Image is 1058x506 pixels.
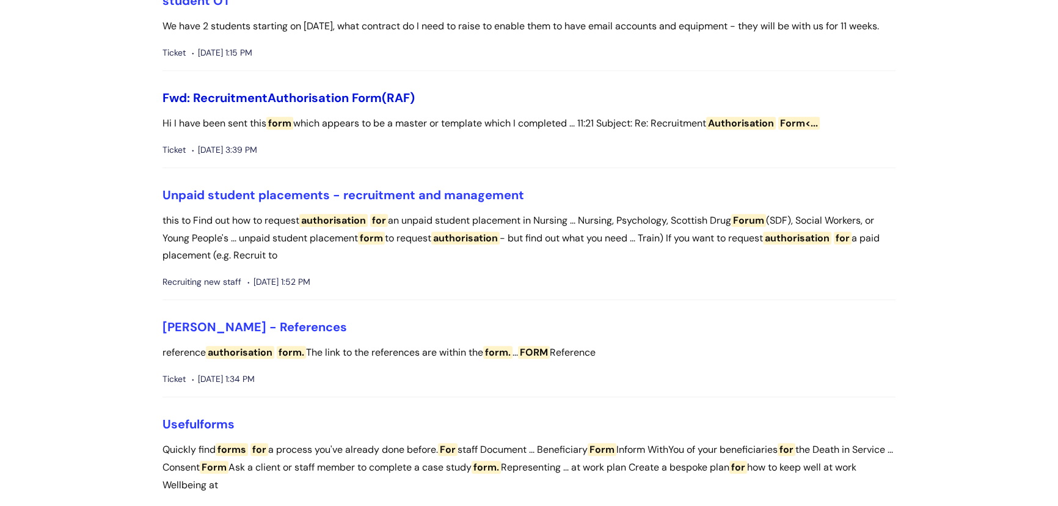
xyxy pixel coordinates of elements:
[162,344,896,362] p: reference The link to the references are within the ... Reference
[358,232,385,244] span: form
[162,90,415,106] a: Fwd: RecruitmentAuthorisation Form(RAF)
[162,441,896,494] p: Quickly find a process you've already done before. staff Document ... Beneficiary Inform WithYou ...
[250,443,268,456] span: for
[162,142,186,158] span: Ticket
[162,319,347,335] a: [PERSON_NAME] - References
[706,117,776,130] span: Authorisation
[162,45,186,61] span: Ticket
[431,232,500,244] span: authorisation
[162,212,896,265] p: this to Find out how to request an unpaid student placement in Nursing ... Nursing, Psychology, S...
[277,346,306,359] span: form.
[352,90,382,106] span: Form
[588,443,616,456] span: Form
[731,214,766,227] span: Forum
[192,142,257,158] span: [DATE] 3:39 PM
[778,117,820,130] span: Form<...
[200,461,228,474] span: Form
[216,443,248,456] span: forms
[518,346,550,359] span: FORM
[266,117,293,130] span: form
[472,461,501,474] span: form.
[778,443,795,456] span: for
[162,187,524,203] a: Unpaid student placements - recruitment and management
[192,45,252,61] span: [DATE] 1:15 PM
[299,214,368,227] span: authorisation
[162,372,186,387] span: Ticket
[438,443,458,456] span: For
[200,416,235,432] span: forms
[162,115,896,133] p: Hi I have been sent this which appears to be a master or template which I completed ... 11:21 Sub...
[206,346,274,359] span: authorisation
[192,372,255,387] span: [DATE] 1:34 PM
[162,274,241,290] span: Recruiting new staff
[247,274,310,290] span: [DATE] 1:52 PM
[162,18,896,35] p: We have 2 students starting on [DATE], what contract do I need to raise to enable them to have em...
[162,416,235,432] a: Usefulforms
[763,232,831,244] span: authorisation
[834,232,852,244] span: for
[729,461,747,474] span: for
[268,90,349,106] span: Authorisation
[370,214,388,227] span: for
[483,346,513,359] span: form.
